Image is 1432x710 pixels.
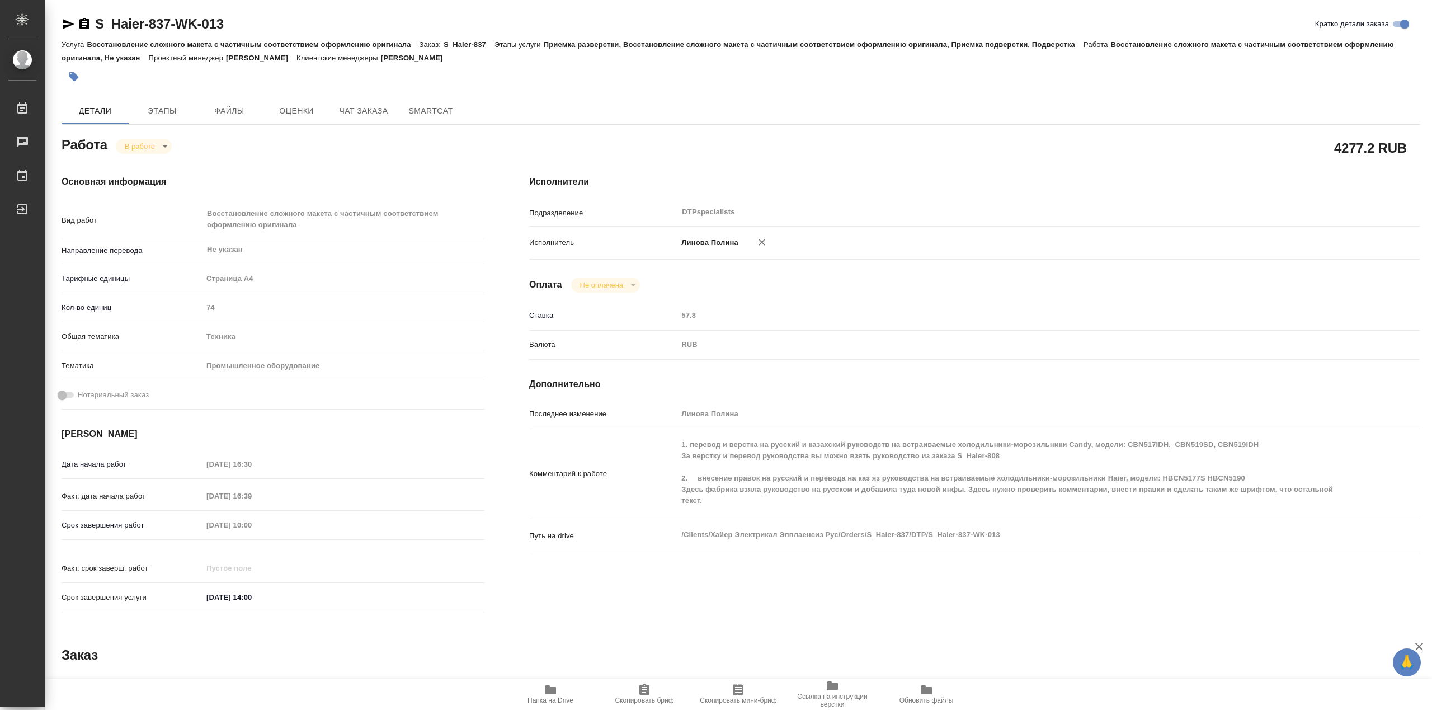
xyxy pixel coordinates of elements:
span: 🙏 [1397,651,1416,674]
h2: Заказ [62,646,98,664]
h2: Работа [62,134,107,154]
span: Файлы [202,104,256,118]
span: Папка на Drive [527,697,573,704]
div: Техника [202,327,484,346]
p: Кол-во единиц [62,302,202,313]
p: Заказ: [420,40,444,49]
h2: 4277.2 RUB [1334,138,1407,157]
p: Общая тематика [62,331,202,342]
p: Комментарий к работе [529,468,677,479]
button: В работе [121,142,158,151]
span: SmartCat [404,104,458,118]
p: Дата начала работ [62,459,202,470]
p: Последнее изменение [529,408,677,420]
p: Проектный менеджер [149,54,226,62]
h4: Дополнительно [529,678,1420,691]
p: Вид работ [62,215,202,226]
span: Нотариальный заказ [78,389,149,401]
button: Не оплачена [577,280,626,290]
button: Добавить тэг [62,64,86,89]
h4: [PERSON_NAME] [62,427,484,441]
p: Срок завершения услуги [62,592,202,603]
input: Пустое поле [202,299,484,316]
p: Валюта [529,339,677,350]
div: Промышленное оборудование [202,356,484,375]
span: Детали [68,104,122,118]
p: Путь на drive [529,530,677,542]
button: Ссылка на инструкции верстки [785,679,879,710]
span: Кратко детали заказа [1315,18,1389,30]
p: Ставка [529,310,677,321]
p: Линова Полина [677,237,738,248]
p: Клиентские менеджеры [296,54,381,62]
a: S_Haier-837-WK-013 [95,16,224,31]
textarea: 1. перевод и верстка на русский и казахский руководств на встраиваемые холодильники-морозильники ... [677,435,1345,510]
p: [PERSON_NAME] [381,54,451,62]
div: RUB [677,335,1345,354]
div: В работе [116,139,172,154]
p: Тематика [62,360,202,372]
textarea: /Clients/Хайер Электрикал Эпплаенсиз Рус/Orders/S_Haier-837/DTP/S_Haier-837-WK-013 [677,525,1345,544]
span: Оценки [270,104,323,118]
span: Ссылка на инструкции верстки [792,693,873,708]
span: Этапы [135,104,189,118]
p: Тарифные единицы [62,273,202,284]
button: Удалить исполнителя [750,230,774,255]
p: Работа [1084,40,1111,49]
button: Скопировать ссылку [78,17,91,31]
input: ✎ Введи что-нибудь [202,589,300,605]
input: Пустое поле [202,517,300,533]
span: Скопировать бриф [615,697,673,704]
p: S_Haier-837 [444,40,494,49]
span: Чат заказа [337,104,390,118]
h4: Оплата [529,278,562,291]
p: [PERSON_NAME] [226,54,296,62]
span: Обновить файлы [899,697,954,704]
p: Приемка разверстки, Восстановление сложного макета с частичным соответствием оформлению оригинала... [544,40,1084,49]
button: Обновить файлы [879,679,973,710]
div: В работе [571,278,640,293]
p: Этапы услуги [494,40,544,49]
button: Папка на Drive [503,679,597,710]
p: Восстановление сложного макета с частичным соответствием оформлению оригинала [87,40,419,49]
h4: Исполнители [529,175,1420,189]
h4: Основная информация [62,175,484,189]
span: Скопировать мини-бриф [700,697,776,704]
p: Исполнитель [529,237,677,248]
input: Пустое поле [677,307,1345,323]
button: Скопировать бриф [597,679,691,710]
button: Скопировать мини-бриф [691,679,785,710]
p: Направление перевода [62,245,202,256]
div: Страница А4 [202,269,484,288]
h4: Дополнительно [529,378,1420,391]
button: 🙏 [1393,648,1421,676]
h4: Основная информация [62,678,484,691]
p: Срок завершения работ [62,520,202,531]
p: Подразделение [529,208,677,219]
p: Услуга [62,40,87,49]
input: Пустое поле [677,406,1345,422]
input: Пустое поле [202,456,300,472]
p: Факт. дата начала работ [62,491,202,502]
input: Пустое поле [202,560,300,576]
input: Пустое поле [202,488,300,504]
p: Факт. срок заверш. работ [62,563,202,574]
button: Скопировать ссылку для ЯМессенджера [62,17,75,31]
